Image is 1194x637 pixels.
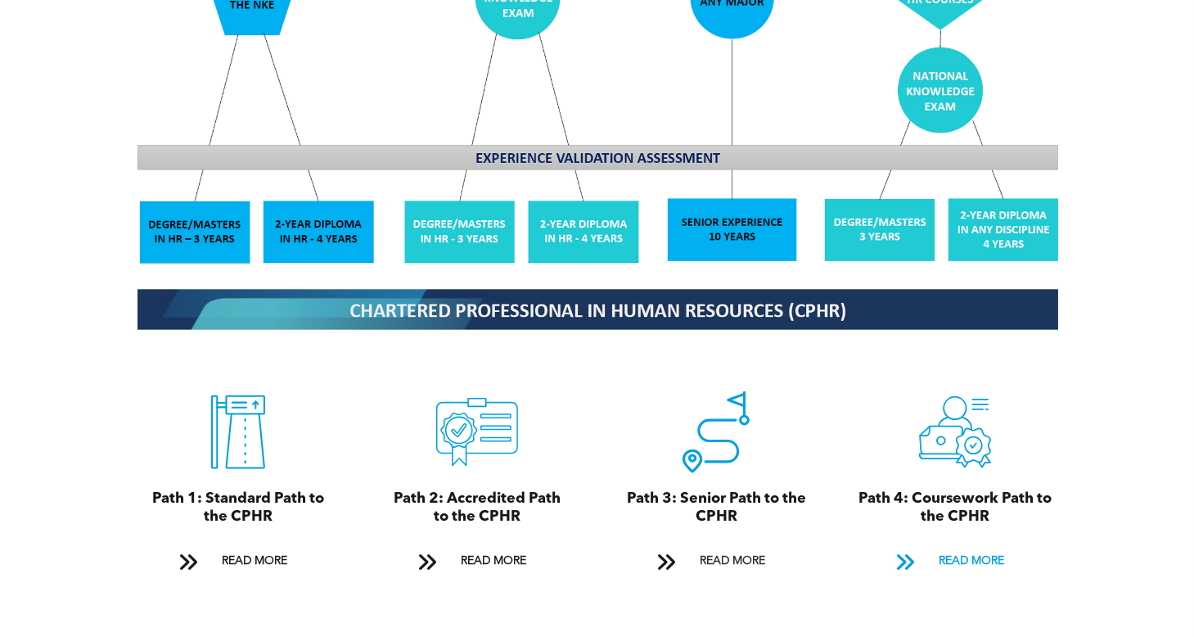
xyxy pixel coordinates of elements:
[646,546,786,576] a: READ MORE
[627,491,806,524] span: Path 3: Senior Path to the CPHR
[407,546,547,576] a: READ MORE
[858,491,1052,524] span: Path 4: Coursework Path to the CPHR
[168,546,309,576] a: READ MORE
[216,546,293,576] span: READ MORE
[394,491,561,524] span: Path 2: Accredited Path to the CPHR
[694,546,771,576] span: READ MORE
[455,546,532,576] span: READ MORE
[152,491,324,524] span: Path 1: Standard Path to the CPHR
[933,546,1010,576] span: READ MORE
[885,546,1025,576] a: READ MORE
